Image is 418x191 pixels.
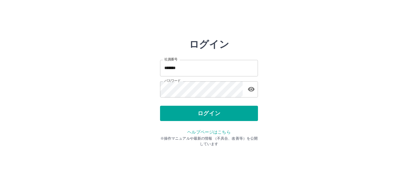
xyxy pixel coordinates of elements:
a: ヘルプページはこちら [187,130,230,134]
label: パスワード [164,79,181,83]
label: 社員番号 [164,57,177,62]
button: ログイン [160,106,258,121]
h2: ログイン [189,39,229,50]
p: ※操作マニュアルや最新の情報 （不具合、改善等）を公開しています [160,136,258,147]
